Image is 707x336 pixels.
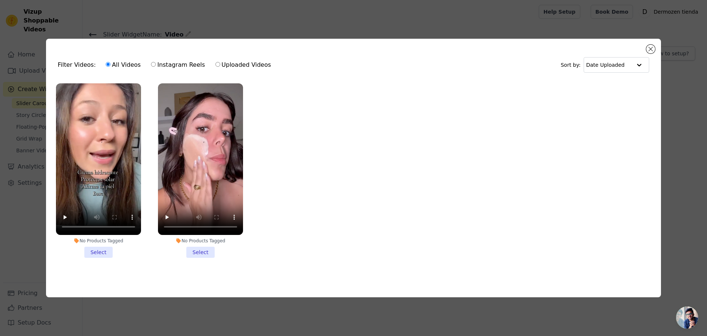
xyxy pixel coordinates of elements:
[676,306,698,329] a: Chat abierto
[561,57,650,73] div: Sort by:
[151,60,205,70] label: Instagram Reels
[646,45,655,53] button: Close modal
[215,60,271,70] label: Uploaded Videos
[158,238,243,244] div: No Products Tagged
[105,60,141,70] label: All Videos
[56,238,141,244] div: No Products Tagged
[58,56,275,73] div: Filter Videos:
